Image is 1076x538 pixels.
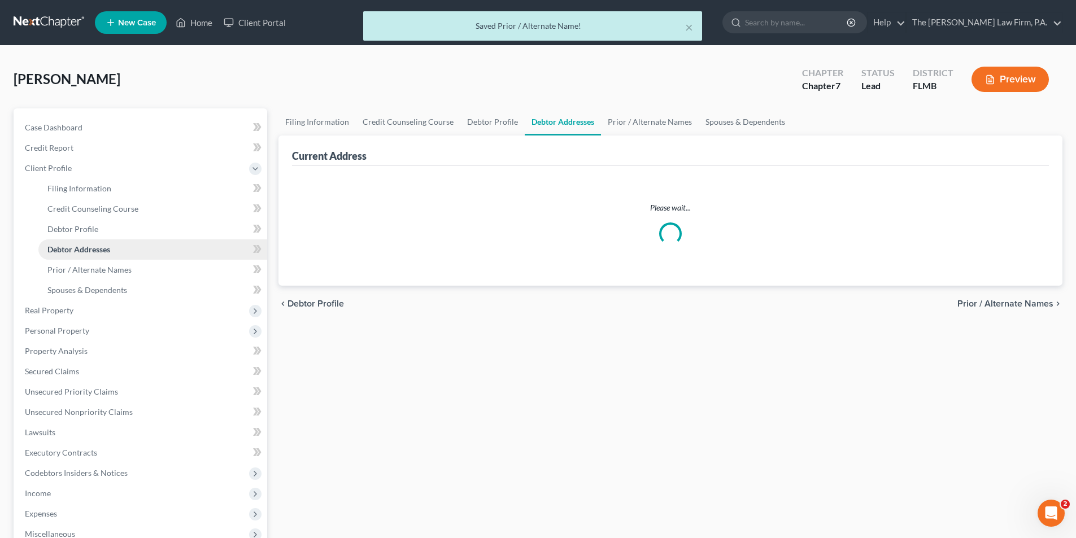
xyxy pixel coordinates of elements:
[835,80,840,91] span: 7
[9,89,185,207] div: 🚨ATTN: [GEOGRAPHIC_DATA] of [US_STATE]The court has added a new Credit Counseling Field that we n...
[38,260,267,280] a: Prior / Alternate Names
[10,346,216,365] textarea: Message…
[16,138,267,158] a: Credit Report
[38,199,267,219] a: Credit Counseling Course
[913,80,953,93] div: FLMB
[38,280,267,300] a: Spouses & Dependents
[25,427,55,437] span: Lawsuits
[16,382,267,402] a: Unsecured Priority Claims
[36,370,45,379] button: Gif picker
[16,117,267,138] a: Case Dashboard
[16,443,267,463] a: Executory Contracts
[356,108,460,135] a: Credit Counseling Course
[47,204,138,213] span: Credit Counseling Course
[38,219,267,239] a: Debtor Profile
[1038,500,1065,527] iframe: Intercom live chat
[18,209,109,216] div: [PERSON_NAME] • 1m ago
[54,370,63,379] button: Upload attachment
[16,341,267,361] a: Property Analysis
[47,265,132,274] span: Prior / Alternate Names
[47,183,111,193] span: Filing Information
[460,108,525,135] a: Debtor Profile
[32,6,50,24] img: Profile image for Katie
[72,370,81,379] button: Start recording
[913,67,953,80] div: District
[287,299,344,308] span: Debtor Profile
[16,361,267,382] a: Secured Claims
[18,123,176,200] div: The court has added a new Credit Counseling Field that we need to update upon filing. Please remo...
[278,299,344,308] button: chevron_left Debtor Profile
[861,67,895,80] div: Status
[601,108,699,135] a: Prior / Alternate Names
[47,285,127,295] span: Spouses & Dependents
[38,239,267,260] a: Debtor Addresses
[25,448,97,457] span: Executory Contracts
[25,366,79,376] span: Secured Claims
[25,509,57,518] span: Expenses
[25,143,73,152] span: Credit Report
[25,488,51,498] span: Income
[292,149,367,163] div: Current Address
[972,67,1049,92] button: Preview
[278,108,356,135] a: Filing Information
[18,370,27,379] button: Emoji picker
[16,402,267,422] a: Unsecured Nonpriority Claims
[14,71,120,87] span: [PERSON_NAME]
[802,80,843,93] div: Chapter
[47,244,110,254] span: Debtor Addresses
[25,123,82,132] span: Case Dashboard
[9,89,217,232] div: Katie says…
[525,108,601,135] a: Debtor Addresses
[55,6,128,14] h1: [PERSON_NAME]
[38,178,267,199] a: Filing Information
[25,326,89,335] span: Personal Property
[685,20,693,34] button: ×
[802,67,843,80] div: Chapter
[301,202,1040,213] p: Please wait...
[1061,500,1070,509] span: 2
[957,299,1062,308] button: Prior / Alternate Names chevron_right
[25,305,73,315] span: Real Property
[699,108,792,135] a: Spouses & Dependents
[1053,299,1062,308] i: chevron_right
[7,5,29,26] button: go back
[47,224,98,234] span: Debtor Profile
[957,299,1053,308] span: Prior / Alternate Names
[25,407,133,417] span: Unsecured Nonpriority Claims
[861,80,895,93] div: Lead
[25,468,128,478] span: Codebtors Insiders & Notices
[25,163,72,173] span: Client Profile
[25,346,88,356] span: Property Analysis
[177,5,198,26] button: Home
[18,96,161,116] b: 🚨ATTN: [GEOGRAPHIC_DATA] of [US_STATE]
[198,5,219,25] div: Close
[372,20,693,32] div: Saved Prior / Alternate Name!
[278,299,287,308] i: chevron_left
[25,387,118,396] span: Unsecured Priority Claims
[55,14,105,25] p: Active 4h ago
[194,365,212,383] button: Send a message…
[16,422,267,443] a: Lawsuits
